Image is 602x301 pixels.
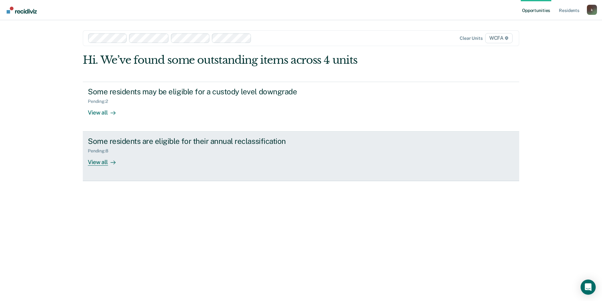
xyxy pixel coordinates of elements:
div: Clear units [460,36,483,41]
img: Recidiviz [7,7,37,14]
div: Pending : 8 [88,148,113,154]
div: Open Intercom Messenger [581,280,596,295]
div: k [587,5,597,15]
a: Some residents are eligible for their annual reclassificationPending:8View all [83,132,519,181]
div: View all [88,104,123,116]
div: View all [88,154,123,166]
button: Profile dropdown button [587,5,597,15]
a: Some residents may be eligible for a custody level downgradePending:2View all [83,82,519,132]
div: Pending : 2 [88,99,113,104]
div: Hi. We’ve found some outstanding items across 4 units [83,54,432,67]
span: WCFA [485,33,513,43]
div: Some residents may be eligible for a custody level downgrade [88,87,309,96]
div: Some residents are eligible for their annual reclassification [88,137,309,146]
